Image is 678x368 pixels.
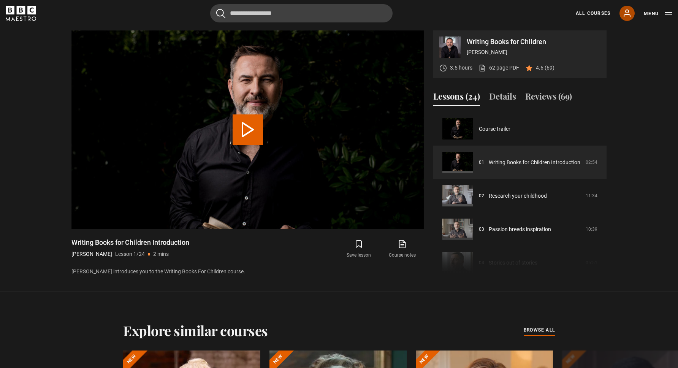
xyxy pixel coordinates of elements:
a: Writing Books for Children Introduction [489,159,580,167]
a: All Courses [576,10,610,17]
button: Reviews (69) [525,90,572,106]
button: Details [489,90,516,106]
p: Writing Books for Children [467,38,600,45]
a: Course trailer [479,125,510,133]
button: Lessons (24) [433,90,480,106]
p: [PERSON_NAME] introduces you to the Writing Books For Children course. [71,268,424,276]
h1: Writing Books for Children Introduction [71,238,189,247]
button: Toggle navigation [644,10,672,17]
button: Play Lesson Writing Books for Children Introduction [233,114,263,145]
p: 4.6 (69) [536,64,554,72]
button: Submit the search query [216,9,225,18]
svg: BBC Maestro [6,6,36,21]
a: Course notes [381,238,424,260]
p: 2 mins [153,250,169,258]
p: [PERSON_NAME] [467,48,600,56]
video-js: Video Player [71,30,424,229]
a: Passion breeds inspiration [489,225,551,233]
a: 62 page PDF [478,64,519,72]
input: Search [210,4,393,22]
a: browse all [524,326,555,335]
a: Research your childhood [489,192,547,200]
button: Save lesson [337,238,380,260]
p: [PERSON_NAME] [71,250,112,258]
p: Lesson 1/24 [115,250,145,258]
h2: Explore similar courses [123,322,268,338]
span: browse all [524,326,555,334]
p: 3.5 hours [450,64,472,72]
